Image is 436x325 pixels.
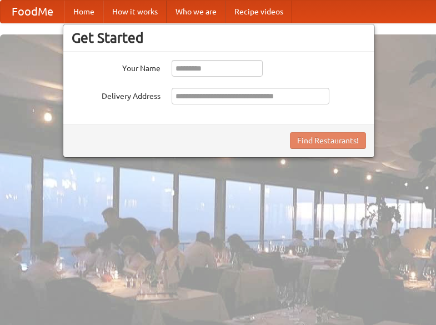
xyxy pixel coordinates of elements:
[1,1,64,23] a: FoodMe
[103,1,167,23] a: How it works
[72,60,161,74] label: Your Name
[225,1,292,23] a: Recipe videos
[72,29,366,46] h3: Get Started
[64,1,103,23] a: Home
[290,132,366,149] button: Find Restaurants!
[167,1,225,23] a: Who we are
[72,88,161,102] label: Delivery Address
